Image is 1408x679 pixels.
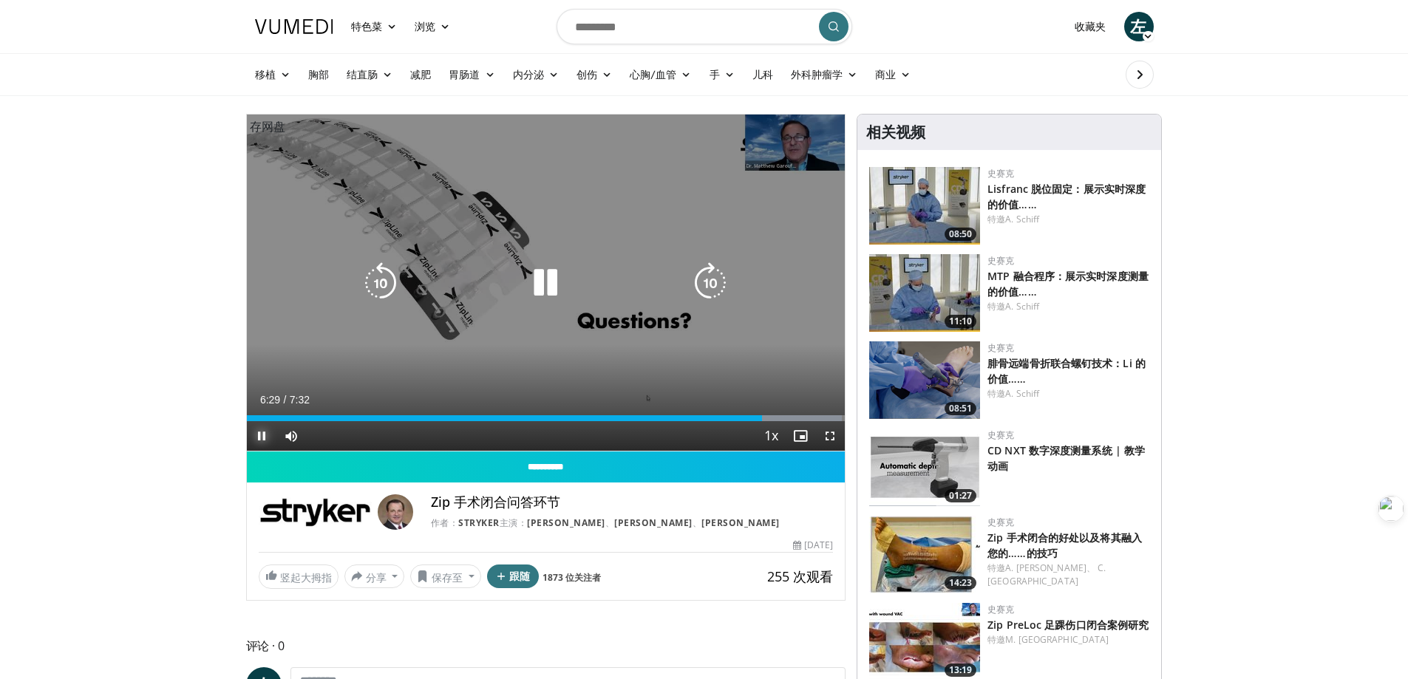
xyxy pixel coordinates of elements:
div: Progress Bar [247,415,846,421]
a: Stryker [458,516,500,529]
a: MTP 融合程序：展示实时深度测量的价值…… [987,269,1149,298]
span: 7:32 [290,394,310,406]
font: 特邀 [987,387,1005,400]
font: 存网盘 [250,118,285,134]
input: 搜索主题、干预措施 [557,9,852,44]
a: A. Schiff [1005,300,1039,313]
a: 01:27 [869,429,980,506]
font: 、 [605,516,615,529]
font: 作者： [431,516,459,529]
span: 6:29 [260,394,280,406]
font: 08:51 [949,402,972,414]
img: ce5bd40c-37e2-411a-9a96-4ad0602dca66.150x105_q85_crop-smart_upscale.jpg [869,167,980,245]
a: Lisfranc 脱位固定：展示实时深度的价值…… [987,182,1146,211]
a: 史赛克 [987,429,1015,441]
font: 、 [693,516,702,529]
font: 商业 [875,68,896,81]
a: 儿科 [744,60,782,89]
a: 史赛克 [987,167,1015,180]
font: A. [PERSON_NAME]、 [1005,562,1095,574]
font: 外科肿瘤学 [791,68,843,81]
font: 收藏夹 [1075,20,1106,33]
font: 跟随 [509,570,530,582]
a: A. Schiff [1005,387,1039,400]
button: Pause [247,421,276,451]
button: Playback Rate [756,421,786,451]
font: 特邀 [987,562,1005,574]
a: 史赛克 [987,254,1015,267]
button: Enable picture-in-picture mode [786,421,815,451]
a: 1873 位关注者 [543,571,601,584]
font: 相关视频 [866,122,925,142]
font: 主演： [500,516,528,529]
font: 特邀 [987,300,1005,313]
a: 胸部 [299,60,338,89]
a: Zip PreLoc 足踝伤口闭合案例研究 [987,618,1149,632]
a: 胃肠道 [440,60,503,89]
button: Mute [276,421,306,451]
button: 保存至 [410,564,481,588]
img: 史赛克 [259,494,372,530]
font: 08:50 [949,228,972,240]
font: 13:19 [949,663,972,676]
a: 史赛克 [987,341,1015,354]
font: 结直肠 [347,68,378,81]
img: 阿凡达 [378,494,413,530]
font: Zip 手术闭合的好处以及将其融入您的……的技巧 [987,530,1142,560]
a: A. Schiff [1005,213,1039,225]
font: [PERSON_NAME] [701,516,780,529]
span: / [284,394,287,406]
font: 胸部 [308,68,329,81]
font: 手 [710,68,720,81]
img: c107c1ae-b97a-43c3-99be-4809239977e2.150x105_q85_crop-smart_upscale.jpg [869,516,980,593]
a: 手 [701,60,744,89]
font: 特色菜 [351,20,382,33]
font: 保存至 [432,570,463,584]
font: 减肥 [410,68,431,81]
font: [DATE] [804,539,833,551]
font: Zip 手术闭合问答环节 [431,493,560,511]
font: 14:23 [949,576,972,589]
a: 收藏夹 [1066,12,1115,41]
font: 心胸/血管 [630,68,676,81]
a: [PERSON_NAME] [614,516,693,529]
a: 商业 [866,60,919,89]
a: 结直肠 [338,60,401,89]
font: 01:27 [949,489,972,502]
font: 移植 [255,68,276,81]
img: dd8e16fe-19a5-40fe-891f-0bb8f0a93a1e.png.150x105_q85_crop-smart_upscale.png [869,341,980,419]
a: 移植 [246,60,299,89]
a: 创伤 [568,60,621,89]
a: 竖起大拇指 [259,564,339,590]
font: 竖起大拇指 [280,570,332,584]
font: 分享 [366,570,387,584]
button: 分享 [344,564,405,588]
font: 创伤 [577,68,597,81]
font: 腓骨远端骨折联合螺钉技术：Li 的价值…… [987,356,1146,386]
font: 内分泌 [513,68,544,81]
a: 内分泌 [504,60,568,89]
a: M. [GEOGRAPHIC_DATA] [1005,633,1109,646]
a: 外科肿瘤学 [782,60,866,89]
a: 特色菜 [342,12,406,41]
a: 减肥 [401,60,440,89]
a: [PERSON_NAME] [527,516,605,529]
a: C. [GEOGRAPHIC_DATA] [987,562,1106,587]
a: 08:50 [869,167,980,245]
a: 史赛克 [987,516,1015,528]
a: 史赛克 [987,603,1015,615]
video-js: Video Player [247,115,846,451]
